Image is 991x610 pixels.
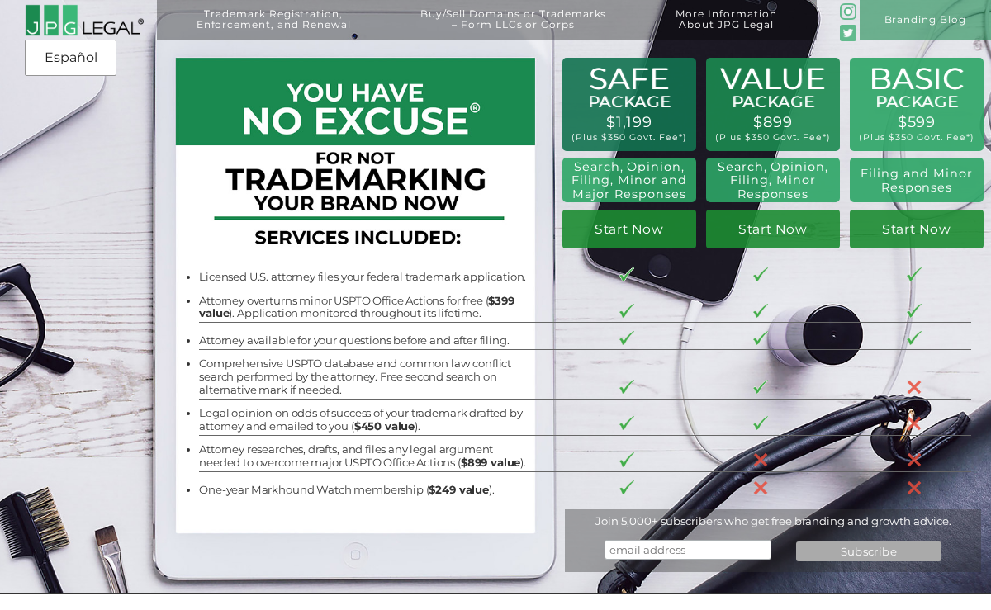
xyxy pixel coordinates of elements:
li: Attorney overturns minor USPTO Office Actions for free ( ). Application monitored throughout its ... [199,295,533,320]
img: X-30-3.png [907,416,922,431]
img: checkmark-border-3.png [753,416,768,430]
img: X-30-3.png [753,452,768,467]
b: $450 value [354,419,415,433]
h2: Filing and Minor Responses [858,167,976,195]
li: Legal opinion on odds of success of your trademark drafted by attorney and emailed to you ( ). [199,407,533,433]
a: Start Now [562,210,696,248]
li: Attorney researches, drafts, and files any legal argument needed to overcome major USPTO Office A... [199,443,533,469]
div: Join 5,000+ subscribers who get free branding and growth advice. [565,514,981,527]
a: Buy/Sell Domains or Trademarks– Form LLCs or Corps [391,8,637,48]
h2: Search, Opinion, Filing, Minor Responses [714,160,832,201]
img: checkmark-border-3.png [753,380,768,394]
img: checkmark-border-3.png [619,331,634,345]
img: checkmark-border-3.png [619,380,634,394]
img: checkmark-border-3.png [619,304,634,318]
b: $399 value [199,294,514,320]
li: One-year Markhound Watch membership ( ). [199,484,533,497]
li: Comprehensive USPTO database and common law conflict search performed by the attorney. Free secon... [199,357,533,396]
h2: Search, Opinion, Filing, Minor and Major Responses [568,160,690,201]
img: checkmark-border-3.png [907,304,922,318]
img: checkmark-border-3.png [619,452,634,466]
b: $899 value [461,456,520,469]
a: Start Now [706,210,840,248]
a: Trademark Registration,Enforcement, and Renewal [167,8,381,48]
li: Attorney available for your questions before and after filing. [199,334,533,348]
input: Subscribe [796,541,941,561]
a: Start Now [850,210,984,248]
img: X-30-3.png [907,380,922,395]
img: checkmark-border-3.png [619,416,634,430]
a: More InformationAbout JPG Legal [646,8,806,48]
a: Español [30,43,111,73]
img: X-30-3.png [753,480,768,495]
li: Licensed U.S. attorney files your federal trademark application. [199,271,533,284]
img: checkmark-border-3.png [619,480,634,494]
img: glyph-logo_May2016-green3-90.png [840,3,856,20]
img: X-30-3.png [907,480,922,495]
img: checkmark-border-3.png [907,267,922,281]
input: email address [605,540,771,560]
img: checkmark-border-3.png [753,331,768,345]
img: checkmark-border-3.png [753,304,768,318]
img: 2016-logo-black-letters-3-r.png [25,4,144,36]
img: checkmark-border-3.png [619,267,634,281]
img: X-30-3.png [907,452,922,467]
img: checkmark-border-3.png [907,331,922,345]
img: Twitter_Social_Icon_Rounded_Square_Color-mid-green3-90.png [840,25,856,41]
b: $249 value [429,483,488,496]
img: checkmark-border-3.png [753,267,768,281]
